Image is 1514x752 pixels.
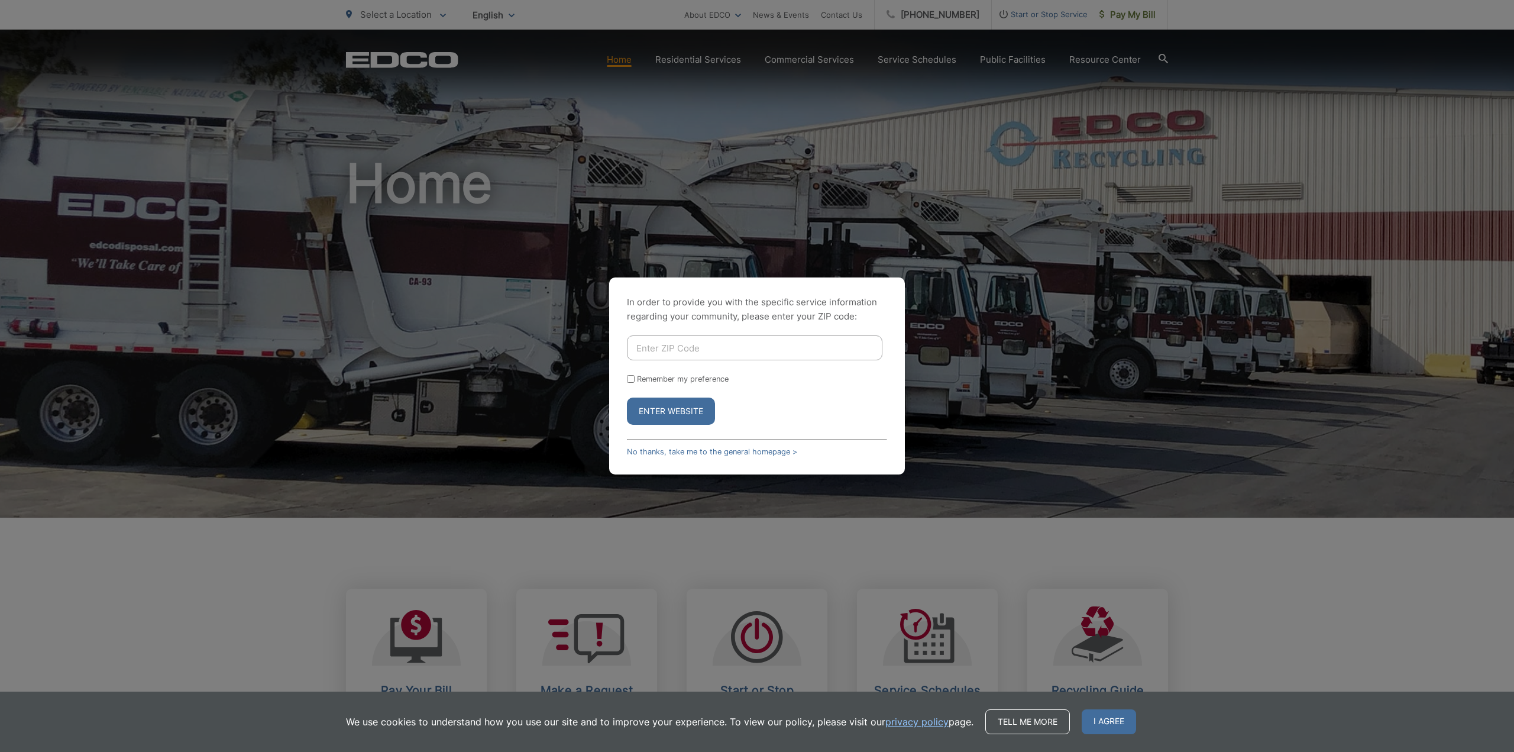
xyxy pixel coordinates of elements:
label: Remember my preference [637,375,729,383]
p: We use cookies to understand how you use our site and to improve your experience. To view our pol... [346,715,973,729]
input: Enter ZIP Code [627,335,882,360]
a: Tell me more [985,709,1070,734]
button: Enter Website [627,398,715,425]
a: No thanks, take me to the general homepage > [627,447,797,456]
span: I agree [1082,709,1136,734]
a: privacy policy [885,715,949,729]
p: In order to provide you with the specific service information regarding your community, please en... [627,295,887,324]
